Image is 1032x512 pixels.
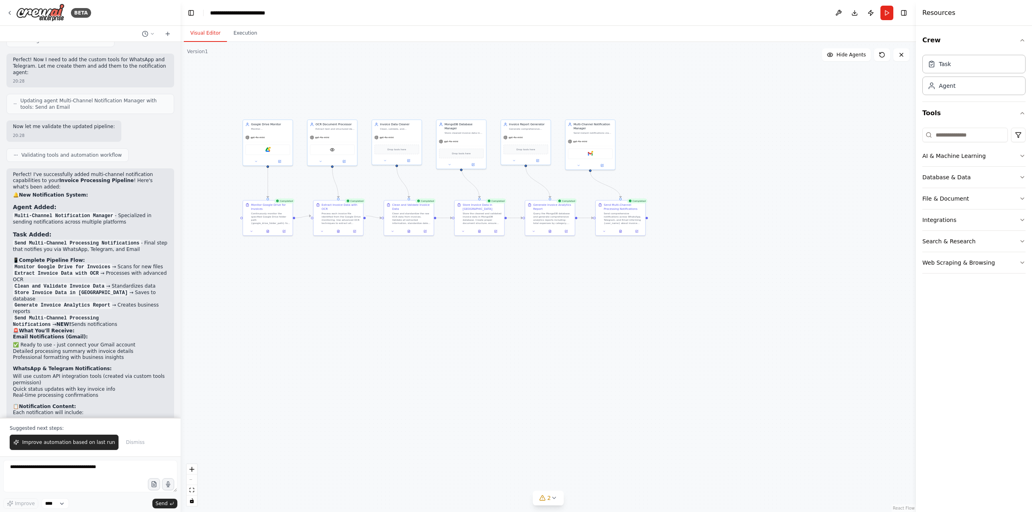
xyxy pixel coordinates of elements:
[243,200,293,236] div: CompletedMonitor Google Drive for InvoicesContinuously monitor the specified Google Drive folder ...
[13,133,25,139] div: 20:28
[13,348,168,355] li: Detailed processing summary with invoice details
[922,145,1026,166] button: AI & Machine Learning
[13,315,168,328] li: → Sends notifications
[392,203,431,211] div: Clean and Validate Invoice Data
[3,498,38,509] button: Improve
[210,9,279,17] nav: breadcrumb
[893,506,915,510] a: React Flow attribution
[436,120,487,169] div: MongoDB Database ManagerStore cleaned invoice data in MongoDB database and manage database operat...
[384,200,434,236] div: CompletedClean and Validate Invoice DataClean and standardize the raw OCR data from invoices. Val...
[184,25,227,42] button: Visual Editor
[152,499,177,508] button: Send
[330,147,335,152] img: VisionTool
[313,200,364,236] div: CompletedExtract Invoice Data with OCRProcess each invoice file identified from the Google Drive ...
[187,485,197,495] button: fit view
[330,229,347,234] button: View output
[13,264,168,270] li: → Scans for new files
[13,302,112,309] code: Generate Invoice Analytics Report
[345,199,365,203] div: Completed
[588,172,622,198] g: Edge from 58dcc0e3-2ad0-407d-bb5b-b7813dd645c6 to ec3b0f0a-2274-4d1b-83e9-900c01b1cebd
[533,203,572,211] div: Generate Invoice Analytics Report
[366,214,381,220] g: Edge from 52543727-bf1d-4897-8b82-fa27e5c5c706 to 8233fe85-c15e-45a7-a005-a7a3d3bb6f88
[13,404,168,410] h2: 📋
[541,229,558,234] button: View output
[251,203,290,211] div: Monitor Google Drive for Invoices
[524,167,552,198] g: Edge from 995e98b0-c79f-4c5a-8a09-ff1eb590516f to 33e4dc54-f571-47f7-82c5-69150e86cc33
[13,302,168,315] li: → Creates business reports
[13,213,168,226] li: - Specialized in sending notifications across multiple platforms
[13,386,168,393] li: Quick status updates with key invoice info
[489,229,502,234] button: Open in side panel
[591,163,614,168] button: Open in side panel
[185,7,197,19] button: Hide left sidebar
[251,127,290,131] div: Monitor {google_drive_folder_path} for new invoice files and retrieve them for processing
[13,257,168,264] h2: 📱
[156,500,168,507] span: Send
[387,147,406,151] span: Drop tools here
[418,229,432,234] button: Open in side panel
[922,124,1026,280] div: Tools
[400,229,417,234] button: View output
[13,270,168,283] li: → Processes with advanced OCR
[822,48,871,61] button: Hide Agents
[162,478,174,490] button: Click to speak your automation idea
[556,199,577,203] div: Completed
[13,263,112,271] code: Monitor Google Drive for Invoices
[13,240,168,253] li: - Final step that notifies you via WhatsApp, Telegram, and Email
[19,404,76,409] strong: Notification Content:
[372,120,422,165] div: Invoice Data CleanerClean, validate, and standardize extracted invoice data, ensuring consistency...
[13,192,168,199] h2: 🔔
[922,167,1026,188] button: Database & Data
[56,321,71,327] strong: NEW!
[307,120,358,166] div: OCR Document ProcessorExtract text and structured data from invoice images and PDFs using advance...
[922,216,956,224] div: Integrations
[19,328,75,334] strong: What You'll Receive:
[13,270,100,277] code: Extract Invoice Data with OCR
[627,199,647,203] div: Completed
[922,231,1026,252] button: Search & Research
[13,57,168,76] p: Perfect! Now I need to add the custom tools for WhatsApp and Telegram. Let me create them and add...
[471,229,488,234] button: View output
[13,334,88,340] strong: Email Notifications (Gmail):
[922,152,986,160] div: AI & Machine Learning
[330,168,340,198] g: Edge from 26e744ea-ede3-47d5-bbae-80fbf5ce0811 to 52543727-bf1d-4897-8b82-fa27e5c5c706
[444,140,458,143] span: gpt-4o-mini
[630,229,643,234] button: Open in side panel
[187,495,197,506] button: toggle interactivity
[922,102,1026,124] button: Tools
[13,212,115,220] code: Multi-Channel Notification Manager
[13,315,99,328] code: Send Multi-Channel Processing Notifications
[13,289,129,296] code: Store Invoice Data in [GEOGRAPHIC_DATA]
[922,29,1026,52] button: Crew
[295,214,311,220] g: Edge from 9c6ba763-2cbd-436b-814e-9e27ad0ae1db to 52543727-bf1d-4897-8b82-fa27e5c5c706
[333,159,356,164] button: Open in side panel
[161,29,174,39] button: Start a new chat
[395,167,411,198] g: Edge from a8485e85-3ede-4733-b071-d43995528d34 to 8233fe85-c15e-45a7-a005-a7a3d3bb6f88
[20,97,167,110] span: Updating agent Multi-Channel Notification Manager with tools: Send an Email
[347,229,361,234] button: Open in side panel
[187,48,208,55] div: Version 1
[71,8,91,18] div: BETA
[187,464,197,475] button: zoom in
[322,212,361,225] div: Process each invoice file identified from the Google Drive monitoring. Use advanced OCR technique...
[445,131,484,135] div: Store cleaned invoice data in MongoDB database and manage database operations efficiently. Ensure...
[13,283,168,290] li: → Standardizes data
[10,435,119,450] button: Improve automation based on last run
[316,122,355,126] div: OCR Document Processor
[922,259,995,267] div: Web Scraping & Browsing
[898,7,909,19] button: Hide right sidebar
[13,354,168,361] li: Professional formatting with business insights
[19,257,85,263] strong: Complete Pipeline Flow:
[525,200,575,236] div: CompletedGenerate Invoice Analytics ReportQuery the MongoDB database and generate comprehensive a...
[13,366,112,371] strong: WhatsApp & Telegram Notifications:
[559,229,573,234] button: Open in side panel
[574,122,613,131] div: Multi-Channel Notification Manager
[13,283,106,290] code: Clean and Validate Invoice Data
[13,172,168,191] p: Perfect! I've successfully added multi-channel notification capabilities to your ! Here's what's ...
[516,147,535,151] span: Drop tools here
[501,120,551,165] div: Invoice Report GeneratorGenerate comprehensive reports and analytics from stored invoice data in ...
[574,131,613,135] div: Send instant notifications via multiple channels (WhatsApp, Telegram, and Email) once invoice pro...
[265,147,270,152] img: Google Drive
[380,122,419,126] div: Invoice Data Cleaner
[259,229,276,234] button: View output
